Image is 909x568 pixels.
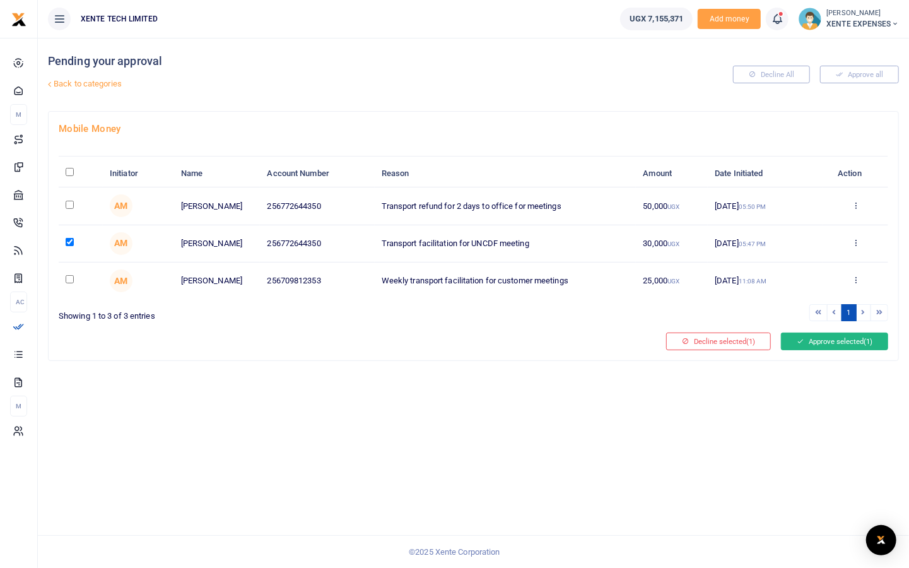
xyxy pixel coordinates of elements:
a: Back to categories [45,73,612,95]
td: [PERSON_NAME] [174,187,261,225]
span: XENTE TECH LIMITED [76,13,163,25]
span: Add money [698,9,761,30]
a: 1 [842,304,857,321]
span: Agatha Mutumba [110,269,132,292]
a: profile-user [PERSON_NAME] XENTE EXPENSES [799,8,899,30]
div: Open Intercom Messenger [866,525,896,555]
td: [PERSON_NAME] [174,225,261,263]
span: (1) [864,337,872,346]
th: Date Initiated: activate to sort column ascending [708,160,823,187]
td: [DATE] [708,263,823,299]
span: Agatha Mutumba [110,232,132,255]
li: M [10,396,27,417]
img: profile-user [799,8,821,30]
th: Initiator: activate to sort column ascending [103,160,174,187]
button: Approve selected(1) [781,333,888,350]
td: [DATE] [708,225,823,263]
a: Add money [698,13,761,23]
td: Transport refund for 2 days to office for meetings [375,187,636,225]
td: 256772644350 [260,225,374,263]
small: 05:47 PM [739,240,766,247]
th: Reason: activate to sort column ascending [375,160,636,187]
li: Toup your wallet [698,9,761,30]
li: M [10,104,27,125]
small: UGX [667,278,679,285]
td: 50,000 [636,187,708,225]
small: 05:50 PM [739,203,766,210]
h4: Pending your approval [48,54,612,68]
a: UGX 7,155,371 [620,8,693,30]
small: UGX [667,240,679,247]
td: [DATE] [708,187,823,225]
small: [PERSON_NAME] [826,8,899,19]
th: Name: activate to sort column ascending [174,160,261,187]
td: 25,000 [636,263,708,299]
th: Action: activate to sort column ascending [823,160,888,187]
span: Agatha Mutumba [110,194,132,217]
li: Ac [10,292,27,312]
th: Account Number: activate to sort column ascending [260,160,374,187]
small: 11:08 AM [739,278,767,285]
h4: Mobile Money [59,122,888,136]
td: 256772644350 [260,187,374,225]
td: 30,000 [636,225,708,263]
td: 256709812353 [260,263,374,299]
img: logo-small [11,12,26,27]
span: UGX 7,155,371 [630,13,683,25]
a: logo-small logo-large logo-large [11,14,26,23]
li: Wallet ballance [615,8,698,30]
small: UGX [667,203,679,210]
div: Showing 1 to 3 of 3 entries [59,303,469,322]
button: Decline selected(1) [666,333,771,350]
td: [PERSON_NAME] [174,263,261,299]
span: (1) [746,337,755,346]
th: Amount: activate to sort column ascending [636,160,708,187]
span: XENTE EXPENSES [826,18,899,30]
td: Weekly transport facilitation for customer meetings [375,263,636,299]
th: : activate to sort column descending [59,160,103,187]
td: Transport facilitation for UNCDF meeting [375,225,636,263]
